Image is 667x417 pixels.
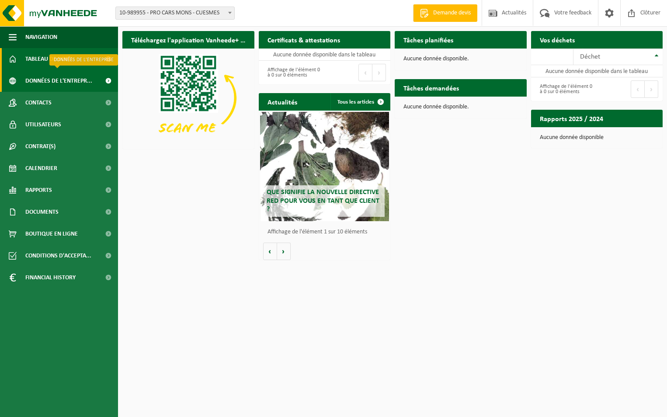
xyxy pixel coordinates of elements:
h2: Téléchargez l'application Vanheede+ maintenant! [122,31,254,48]
h2: Certificats & attestations [259,31,349,48]
span: Conditions d'accepta... [25,245,91,267]
span: Données de l'entrepr... [25,70,92,92]
span: Navigation [25,26,57,48]
span: 10-989955 - PRO CARS MONS - CUESMES [116,7,234,19]
h2: Rapports 2025 / 2024 [531,110,612,127]
span: Contacts [25,92,52,114]
button: Previous [358,64,372,81]
p: Aucune donnée disponible. [403,56,518,62]
span: Utilisateurs [25,114,61,136]
span: Boutique en ligne [25,223,78,245]
button: Previous [631,80,645,98]
a: Tous les articles [330,93,389,111]
p: Aucune donnée disponible. [403,104,518,110]
button: Next [645,80,658,98]
div: Affichage de l'élément 0 à 0 sur 0 éléments [535,80,593,99]
div: Affichage de l'élément 0 à 0 sur 0 éléments [263,63,320,82]
h2: Vos déchets [531,31,584,48]
a: Que signifie la nouvelle directive RED pour vous en tant que client ? [260,112,389,221]
h2: Actualités [259,93,306,110]
span: Rapports [25,179,52,201]
button: Next [372,64,386,81]
p: Aucune donnée disponible [540,135,654,141]
td: Aucune donnée disponible dans le tableau [259,49,391,61]
span: Financial History [25,267,76,288]
span: Calendrier [25,157,57,179]
span: Documents [25,201,59,223]
span: Contrat(s) [25,136,56,157]
span: Tableau de bord [25,48,73,70]
a: Consulter les rapports [587,127,662,144]
td: Aucune donnée disponible dans le tableau [531,65,663,77]
span: Que signifie la nouvelle directive RED pour vous en tant que client ? [267,189,379,212]
span: Déchet [580,53,600,60]
a: Demande devis [413,4,477,22]
p: Affichage de l'élément 1 sur 10 éléments [267,229,386,235]
h2: Tâches demandées [395,79,468,96]
button: Volgende [277,243,291,260]
h2: Tâches planifiées [395,31,462,48]
span: Demande devis [431,9,473,17]
button: Vorige [263,243,277,260]
img: Download de VHEPlus App [122,49,254,147]
span: 10-989955 - PRO CARS MONS - CUESMES [115,7,235,20]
